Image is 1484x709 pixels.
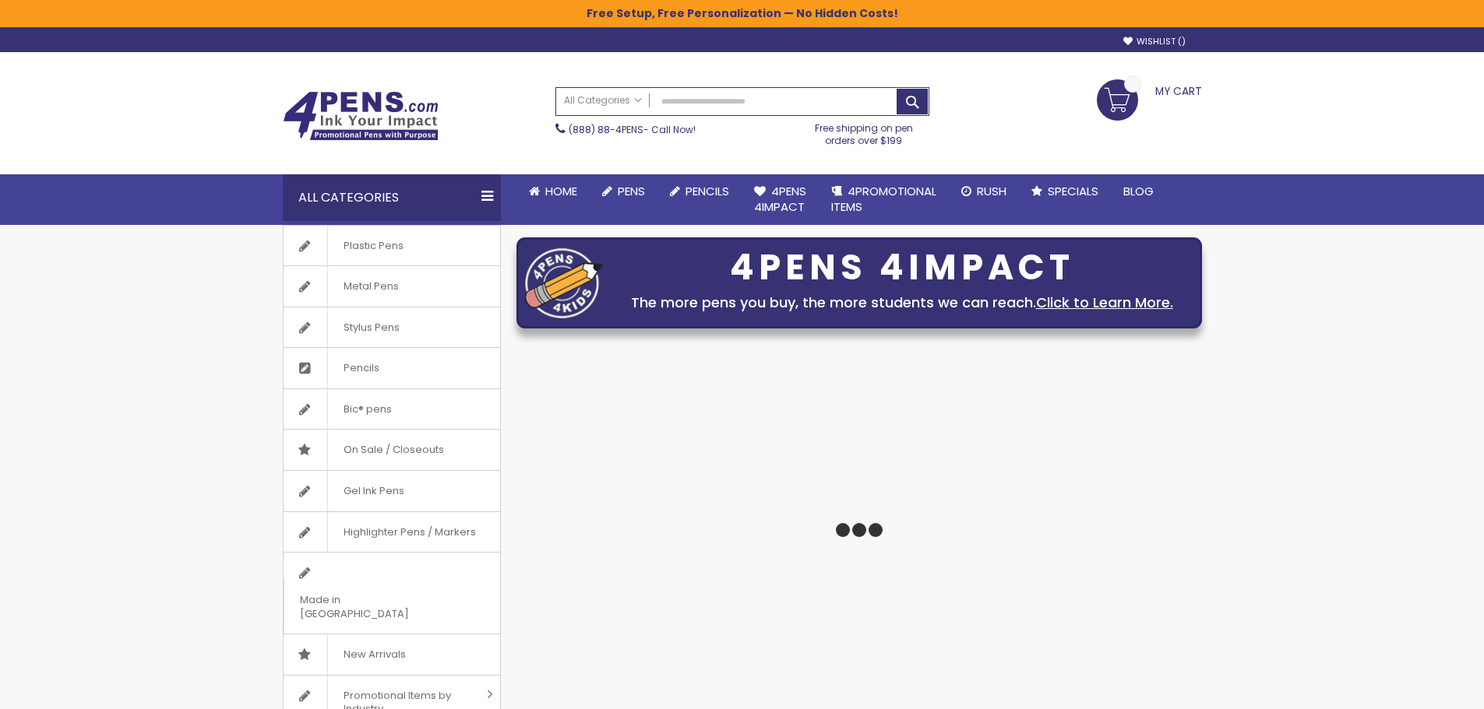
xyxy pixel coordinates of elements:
[1048,183,1098,199] span: Specials
[831,183,936,215] span: 4PROMOTIONAL ITEMS
[327,471,420,511] span: Gel Ink Pens
[327,226,419,266] span: Plastic Pens
[284,266,500,307] a: Metal Pens
[284,430,500,470] a: On Sale / Closeouts
[327,389,407,430] span: Bic® pens
[327,512,492,553] span: Highlighter Pens / Markers
[284,634,500,675] a: New Arrivals
[590,174,657,209] a: Pens
[327,266,414,307] span: Metal Pens
[284,553,500,634] a: Made in [GEOGRAPHIC_DATA]
[556,88,650,114] a: All Categories
[819,174,949,225] a: 4PROMOTIONALITEMS
[284,307,500,348] a: Stylus Pens
[284,348,500,388] a: Pencils
[611,251,1193,284] div: 4PENS 4IMPACT
[1111,174,1166,209] a: Blog
[742,174,819,225] a: 4Pens4impact
[977,183,1006,199] span: Rush
[327,307,415,348] span: Stylus Pens
[284,580,461,634] span: Made in [GEOGRAPHIC_DATA]
[949,174,1019,209] a: Rush
[284,389,500,430] a: Bic® pens
[1019,174,1111,209] a: Specials
[754,183,806,215] span: 4Pens 4impact
[569,123,643,136] a: (888) 88-4PENS
[1123,183,1154,199] span: Blog
[618,183,645,199] span: Pens
[283,91,439,141] img: 4Pens Custom Pens and Promotional Products
[525,247,603,318] img: four_pen_logo.png
[327,634,421,675] span: New Arrivals
[798,116,929,147] div: Free shipping on pen orders over $199
[284,226,500,266] a: Plastic Pens
[545,183,577,199] span: Home
[564,94,642,107] span: All Categories
[686,183,729,199] span: Pencils
[611,292,1193,314] div: The more pens you buy, the more students we can reach.
[516,174,590,209] a: Home
[327,348,395,388] span: Pencils
[284,471,500,511] a: Gel Ink Pens
[283,174,501,221] div: All Categories
[1123,36,1186,47] a: Wishlist
[1036,293,1173,312] a: Click to Learn More.
[657,174,742,209] a: Pencils
[284,512,500,553] a: Highlighter Pens / Markers
[569,123,696,136] span: - Call Now!
[327,430,460,470] span: On Sale / Closeouts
